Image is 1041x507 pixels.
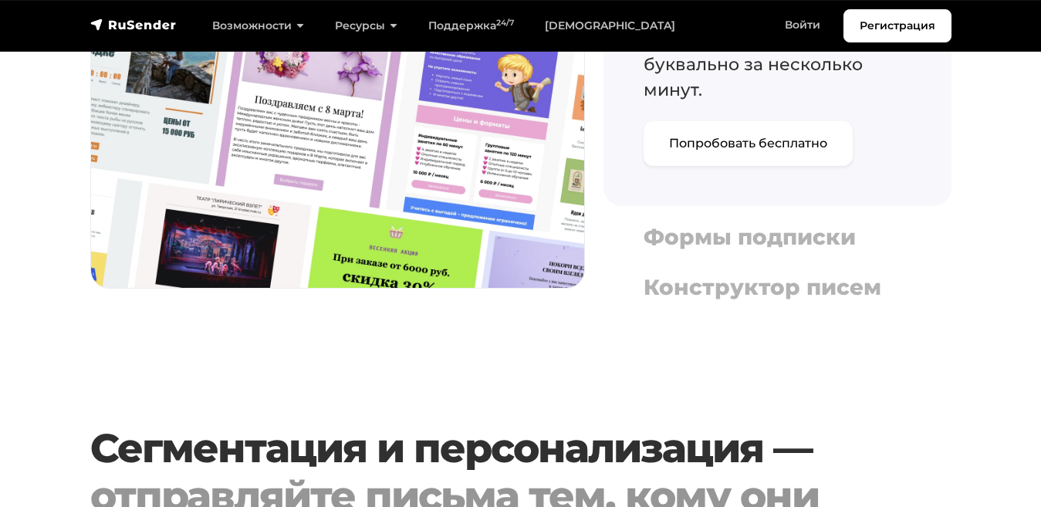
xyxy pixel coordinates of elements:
img: RuSender [90,17,177,32]
a: Войти [769,9,836,41]
a: Регистрация [843,9,951,42]
h4: Формы подписки [644,225,911,251]
a: Ресурсы [319,10,413,42]
a: Возможности [197,10,319,42]
sup: 24/7 [496,18,514,28]
a: Поддержка24/7 [413,10,529,42]
h4: Конструктор писем [644,275,911,301]
a: [DEMOGRAPHIC_DATA] [529,10,691,42]
a: Попробовать бесплатно [644,121,853,166]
